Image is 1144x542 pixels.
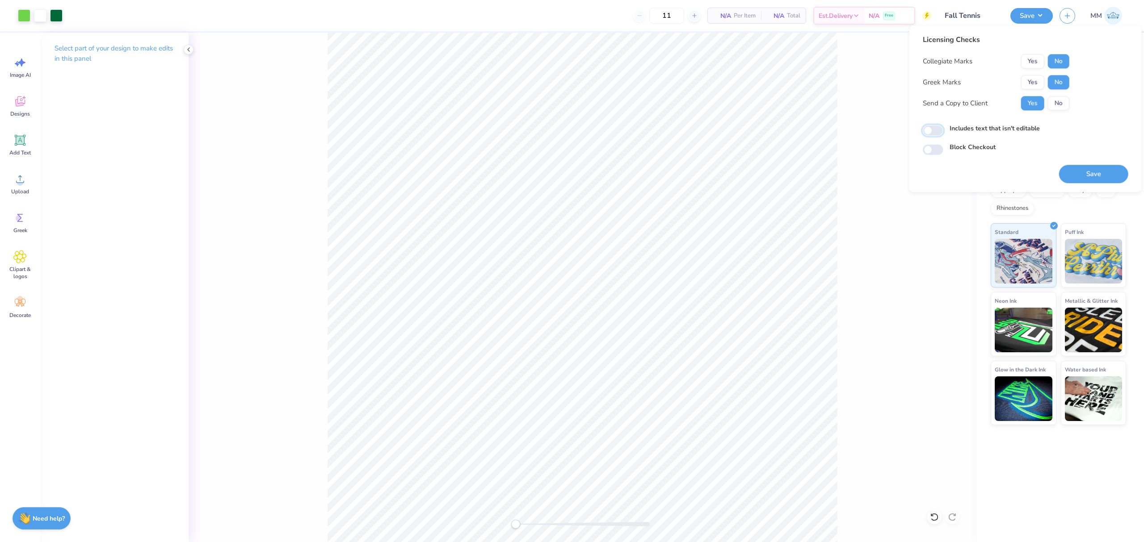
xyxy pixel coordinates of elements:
div: Licensing Checks [923,34,1069,45]
div: Greek Marks [923,77,961,88]
button: Save [1010,8,1053,24]
img: Mariah Myssa Salurio [1104,7,1122,25]
span: Clipart & logos [5,266,35,280]
div: Accessibility label [511,520,520,529]
span: Standard [995,227,1018,237]
span: Per Item [734,11,756,21]
span: Est. Delivery [819,11,853,21]
span: Upload [11,188,29,195]
span: N/A [869,11,879,21]
button: Save [1059,165,1128,183]
label: Block Checkout [950,143,996,152]
img: Neon Ink [995,308,1052,352]
button: Yes [1021,96,1044,110]
span: Water based Ink [1065,365,1106,374]
div: Send a Copy to Client [923,98,988,108]
span: N/A [713,11,731,21]
span: Decorate [9,312,31,319]
span: N/A [766,11,784,21]
strong: Need help? [33,514,65,523]
span: Add Text [9,149,31,156]
img: Puff Ink [1065,239,1123,284]
span: Puff Ink [1065,227,1084,237]
input: Untitled Design [938,7,1004,25]
span: Glow in the Dark Ink [995,365,1046,374]
img: Water based Ink [1065,376,1123,421]
div: Rhinestones [991,202,1034,215]
img: Glow in the Dark Ink [995,376,1052,421]
img: Standard [995,239,1052,284]
span: Total [787,11,800,21]
span: Image AI [10,71,31,79]
img: Metallic & Glitter Ink [1065,308,1123,352]
input: – – [649,8,684,24]
button: No [1048,75,1069,89]
p: Select part of your design to make edits in this panel [55,43,174,64]
button: No [1048,96,1069,110]
button: No [1048,54,1069,68]
span: Free [885,13,893,19]
span: MM [1090,11,1102,21]
div: Collegiate Marks [923,56,972,67]
span: Neon Ink [995,296,1017,305]
button: Yes [1021,75,1044,89]
label: Includes text that isn't editable [950,124,1040,133]
button: Yes [1021,54,1044,68]
span: Metallic & Glitter Ink [1065,296,1118,305]
a: MM [1086,7,1126,25]
span: Designs [10,110,30,117]
span: Greek [13,227,27,234]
